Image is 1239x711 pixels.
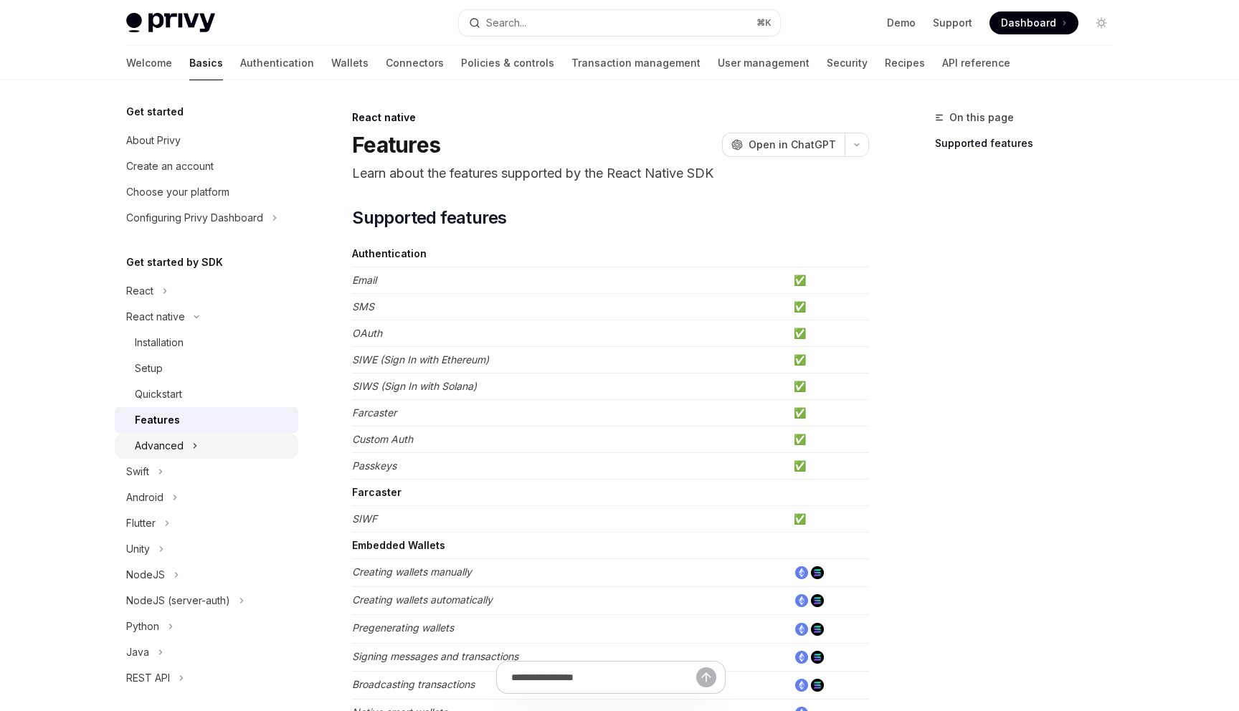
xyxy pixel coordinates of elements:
strong: Authentication [352,247,427,259]
em: Creating wallets manually [352,566,472,578]
button: Send message [696,667,716,687]
a: Choose your platform [115,179,298,205]
a: Policies & controls [461,46,554,80]
em: SIWE (Sign In with Ethereum) [352,353,489,366]
em: Creating wallets automatically [352,593,493,606]
div: NodeJS [126,566,165,583]
div: Create an account [126,158,214,175]
a: Quickstart [115,381,298,407]
div: Setup [135,360,163,377]
a: Supported features [935,132,1124,155]
a: Dashboard [989,11,1078,34]
h5: Get started by SDK [126,254,223,271]
button: Search...⌘K [459,10,780,36]
span: On this page [949,109,1014,126]
em: OAuth [352,327,382,339]
div: Features [135,411,180,429]
a: Recipes [885,46,925,80]
div: React native [352,110,869,125]
td: ✅ [788,267,869,294]
td: ✅ [788,453,869,479]
a: Support [933,16,972,30]
img: solana.png [811,566,824,579]
div: Python [126,618,159,635]
div: Search... [486,14,526,32]
em: Pregenerating wallets [352,621,454,634]
a: User management [718,46,810,80]
em: Custom Auth [352,433,413,445]
span: Dashboard [1001,16,1056,30]
td: ✅ [788,320,869,347]
td: ✅ [788,373,869,400]
em: Signing messages and transactions [352,650,518,662]
div: Installation [135,334,184,351]
a: Connectors [386,46,444,80]
em: Passkeys [352,459,397,472]
h5: Get started [126,103,184,120]
div: Flutter [126,515,156,532]
a: Features [115,407,298,433]
em: SIWS (Sign In with Solana) [352,380,477,392]
img: solana.png [811,651,824,664]
span: Open in ChatGPT [749,138,836,152]
div: Unity [126,540,150,558]
a: Wallets [331,46,369,80]
td: ✅ [788,294,869,320]
strong: Embedded Wallets [352,539,445,551]
a: Authentication [240,46,314,80]
button: Open in ChatGPT [722,133,845,157]
img: ethereum.png [795,594,808,607]
div: About Privy [126,132,181,149]
a: API reference [942,46,1010,80]
div: React native [126,308,185,325]
div: Swift [126,463,149,480]
span: ⌘ K [756,17,772,29]
div: React [126,282,153,300]
div: Android [126,489,163,506]
div: NodeJS (server-auth) [126,592,230,609]
img: light logo [126,13,215,33]
td: ✅ [788,400,869,426]
td: ✅ [788,506,869,533]
div: Advanced [135,437,184,454]
img: ethereum.png [795,651,808,664]
a: Installation [115,330,298,355]
button: Toggle dark mode [1090,11,1113,34]
img: ethereum.png [795,623,808,636]
em: Farcaster [352,406,397,419]
img: solana.png [811,594,824,607]
em: Email [352,274,376,286]
a: Transaction management [571,46,701,80]
span: Supported features [352,206,506,229]
strong: Farcaster [352,486,402,498]
div: Configuring Privy Dashboard [126,209,263,226]
h1: Features [352,132,440,158]
img: ethereum.png [795,566,808,579]
a: Create an account [115,153,298,179]
a: Welcome [126,46,172,80]
a: Basics [189,46,223,80]
em: SIWF [352,512,377,525]
a: About Privy [115,128,298,153]
div: Java [126,644,149,661]
a: Setup [115,355,298,381]
em: SMS [352,300,374,312]
div: Choose your platform [126,183,229,201]
img: solana.png [811,623,824,636]
p: Learn about the features supported by the React Native SDK [352,163,869,183]
td: ✅ [788,347,869,373]
div: Quickstart [135,386,182,403]
a: Demo [887,16,916,30]
div: REST API [126,669,170,687]
a: Security [827,46,868,80]
td: ✅ [788,426,869,453]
